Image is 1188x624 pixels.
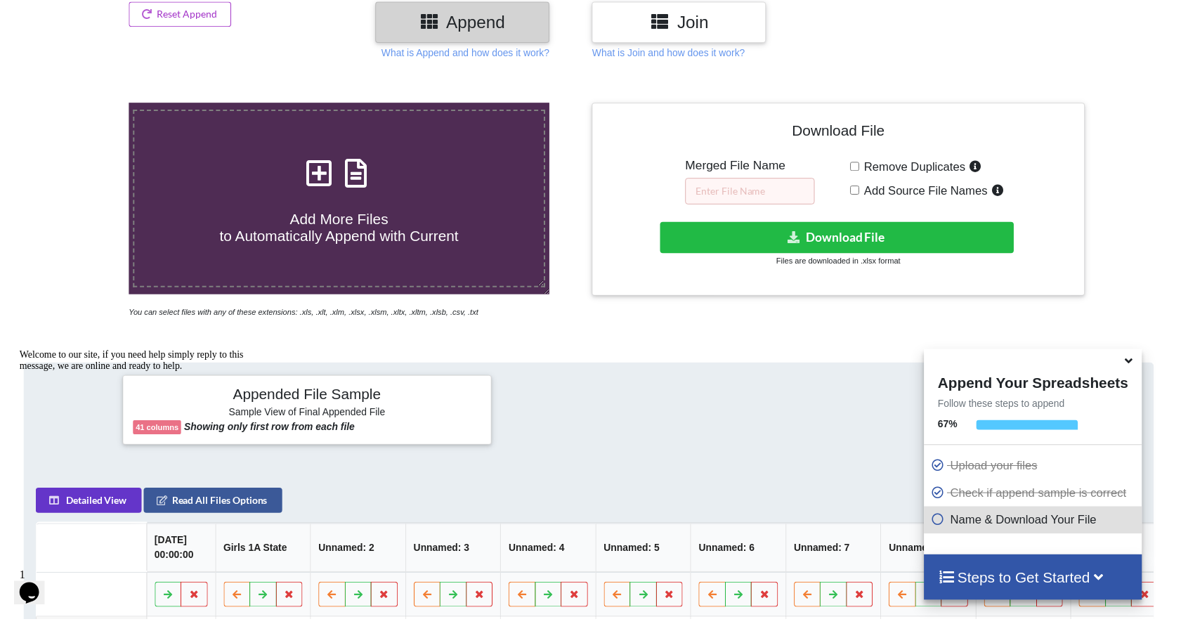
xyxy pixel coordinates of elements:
[867,186,996,199] span: Add Source File Names
[792,528,889,577] th: Unnamed: 7
[504,528,601,577] th: Unnamed: 4
[130,1,234,27] button: Reset Append
[691,179,822,206] input: Enter File Name
[867,162,974,175] span: Remove Duplicates
[313,528,409,577] th: Unnamed: 2
[389,12,544,32] h3: Append
[601,528,697,577] th: Unnamed: 5
[14,568,59,610] iframe: chat widget
[932,374,1152,395] h4: Append Your Spreadsheets
[597,46,751,60] p: What is Join and how does it work?
[385,46,554,60] p: What is Append and how does it work?
[134,389,485,408] h4: Appended File Sample
[666,223,1023,255] button: Download File
[134,410,485,424] h6: Sample View of Final Appended File
[939,516,1149,533] p: Name & Download Your File
[939,488,1149,506] p: Check if append sample is correct
[14,347,267,561] iframe: chat widget
[185,424,358,436] b: Showing only first row from each file
[696,528,792,577] th: Unnamed: 6
[409,528,505,577] th: Unnamed: 3
[608,12,762,32] h3: Join
[932,400,1152,414] p: Follow these steps to append
[608,114,1083,154] h4: Download File
[939,461,1149,479] p: Upload your files
[6,6,259,28] div: Welcome to our site, if you need help simply reply to this message, we are online and ready to help.
[691,160,822,174] h5: Merged File Name
[130,311,483,319] i: You can select files with any of these extensions: .xls, .xlt, .xlm, .xlsx, .xlsm, .xltx, .xltm, ...
[946,422,966,433] b: 67 %
[6,6,232,27] span: Welcome to our site, if you need help simply reply to this message, we are online and ready to help.
[946,573,1138,591] h4: Steps to Get Started
[888,528,984,577] th: Unnamed: 8
[783,259,908,267] small: Files are downloaded in .xlsx format
[221,212,462,246] span: Add More Files to Automatically Append with Current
